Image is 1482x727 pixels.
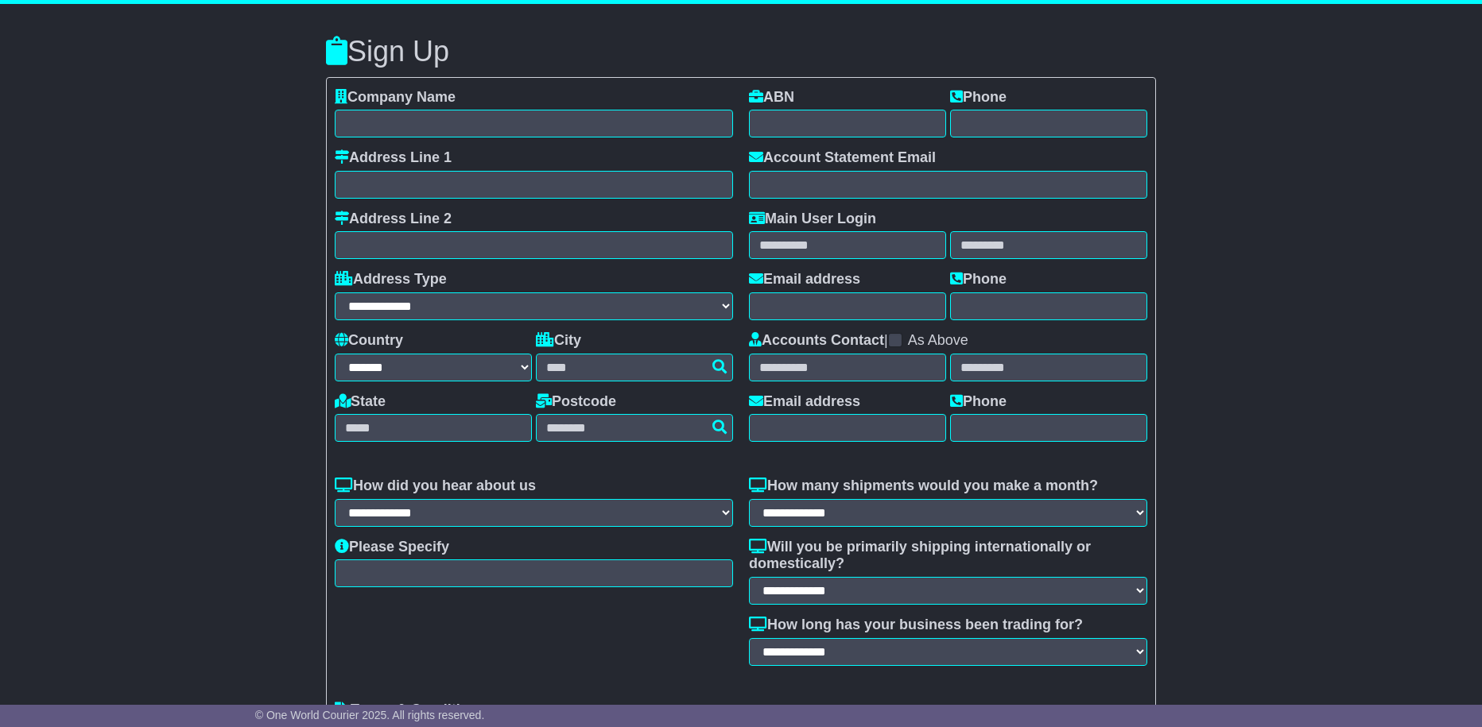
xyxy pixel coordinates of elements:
label: State [335,393,386,411]
label: Account Statement Email [749,149,936,167]
label: Phone [950,393,1007,411]
label: Accounts Contact [749,332,884,350]
label: Please Specify [335,539,449,556]
label: How many shipments would you make a month? [749,478,1098,495]
label: As Above [908,332,968,350]
label: City [536,332,581,350]
label: Address Line 2 [335,211,452,228]
span: © One World Courier 2025. All rights reserved. [255,709,485,721]
label: ABN [749,89,794,106]
label: Email address [749,271,860,288]
label: How long has your business been trading for? [749,617,1083,634]
div: | [749,332,1147,354]
label: Postcode [536,393,616,411]
label: Phone [950,89,1007,106]
label: Terms & Conditions [335,702,486,719]
label: Company Name [335,89,456,106]
label: How did you hear about us [335,478,536,495]
label: Address Line 1 [335,149,452,167]
label: Main User Login [749,211,876,228]
label: Address Type [335,271,447,288]
h3: Sign Up [326,36,1156,68]
label: Email address [749,393,860,411]
label: Will you be primarily shipping internationally or domestically? [749,539,1147,573]
label: Country [335,332,403,350]
label: Phone [950,271,1007,288]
